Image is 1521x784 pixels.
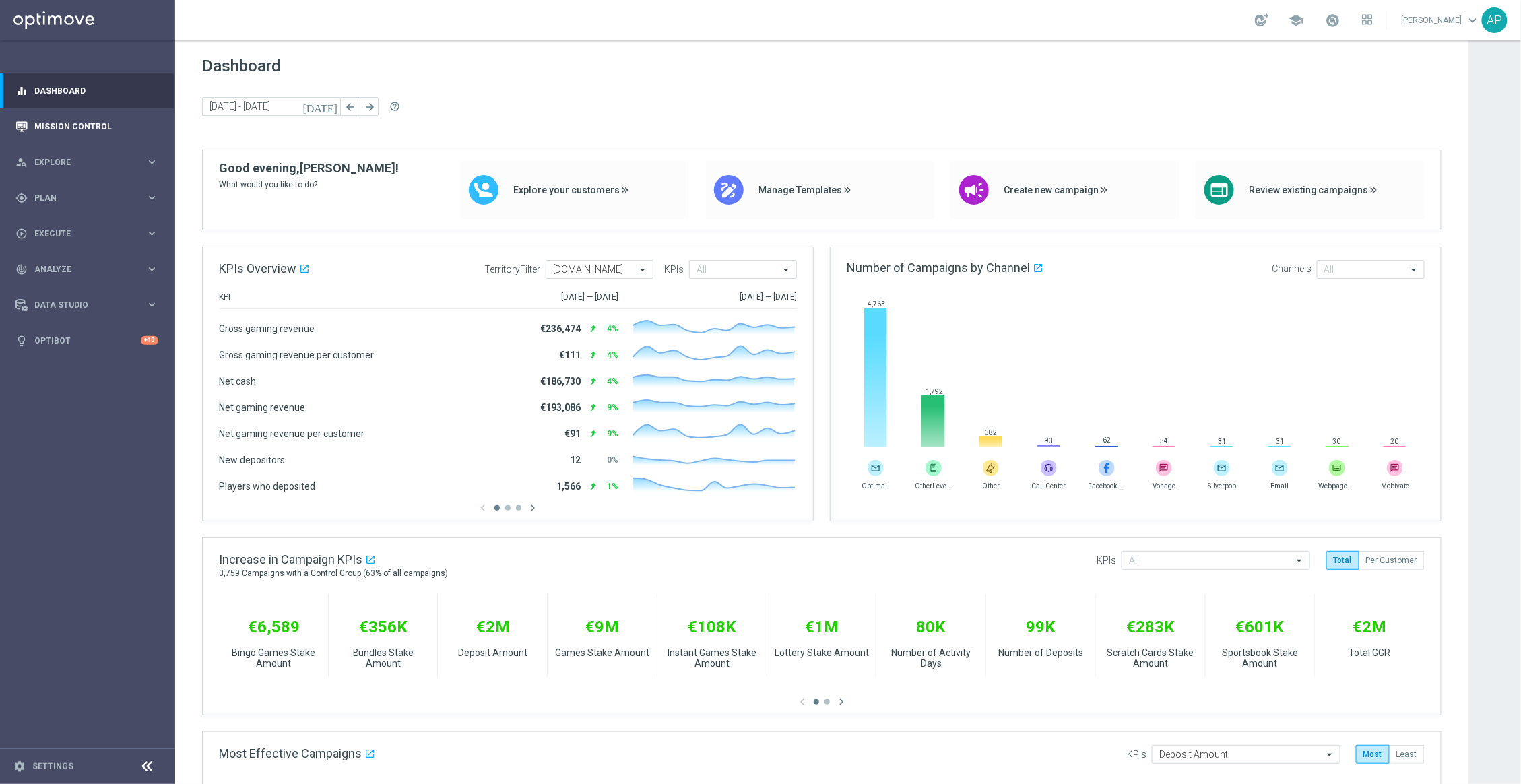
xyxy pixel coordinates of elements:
span: keyboard_arrow_down [1466,13,1481,28]
button: play_circle_outline Execute keyboard_arrow_right [15,228,159,239]
div: Mission Control [15,108,158,144]
i: play_circle_outline [15,228,28,240]
div: AP [1482,7,1508,33]
button: Mission Control [15,121,159,132]
div: Optibot [15,323,158,358]
div: Plan [15,192,145,204]
span: Analyze [34,265,145,273]
button: person_search Explore keyboard_arrow_right [15,157,159,168]
button: Data Studio keyboard_arrow_right [15,300,159,311]
a: Settings [32,762,73,771]
i: keyboard_arrow_right [145,298,158,311]
i: keyboard_arrow_right [145,156,158,168]
button: lightbulb Optibot +10 [15,335,159,346]
a: Mission Control [34,108,158,144]
i: settings [13,760,26,773]
span: school [1289,13,1304,28]
a: Dashboard [34,73,158,108]
div: Data Studio [15,299,145,311]
div: Explore [15,156,145,168]
i: lightbulb [15,335,28,347]
span: Data Studio [34,301,145,309]
span: Plan [34,194,145,202]
span: Execute [34,230,145,238]
div: Dashboard [15,73,158,108]
div: Execute [15,228,145,240]
a: Optibot [34,323,141,358]
div: +10 [141,336,158,345]
div: Analyze [15,263,145,275]
button: equalizer Dashboard [15,86,159,96]
button: track_changes Analyze keyboard_arrow_right [15,264,159,275]
i: person_search [15,156,28,168]
i: track_changes [15,263,28,275]
span: Explore [34,158,145,166]
i: gps_fixed [15,192,28,204]
i: equalizer [15,85,28,97]
button: gps_fixed Plan keyboard_arrow_right [15,193,159,203]
a: [PERSON_NAME]keyboard_arrow_down [1400,10,1482,30]
i: keyboard_arrow_right [145,227,158,240]
i: keyboard_arrow_right [145,191,158,204]
i: keyboard_arrow_right [145,263,158,275]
